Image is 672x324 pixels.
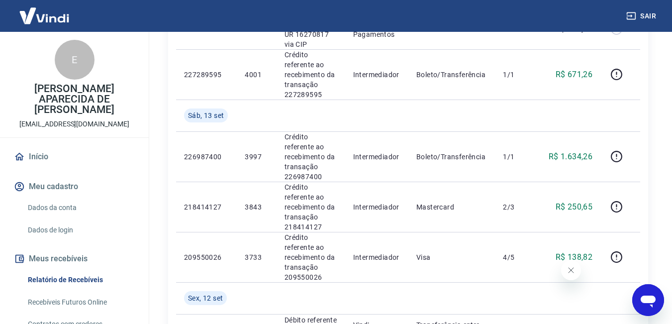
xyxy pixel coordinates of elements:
img: Vindi [12,0,77,31]
p: 218414127 [184,202,229,212]
p: R$ 138,82 [556,251,593,263]
a: Dados de login [24,220,137,240]
p: Crédito referente ao recebimento da transação 218414127 [285,182,337,232]
p: Boleto/Transferência [416,70,487,80]
p: R$ 1.634,26 [549,151,592,163]
p: Intermediador [353,252,400,262]
a: Início [12,146,137,168]
iframe: Botão para abrir a janela de mensagens [632,284,664,316]
div: E [55,40,95,80]
p: 1/1 [503,70,532,80]
span: Sex, 12 set [188,293,223,303]
p: 3997 [245,152,268,162]
p: [PERSON_NAME] APARECIDA DE [PERSON_NAME] [8,84,141,115]
span: Olá! Precisa de ajuda? [6,7,84,15]
p: Visa [416,252,487,262]
button: Sair [624,7,660,25]
p: Intermediador [353,70,400,80]
p: Crédito referente ao recebimento da transação 209550026 [285,232,337,282]
a: Dados da conta [24,198,137,218]
p: 209550026 [184,252,229,262]
p: 2/3 [503,202,532,212]
p: 226987400 [184,152,229,162]
p: 227289595 [184,70,229,80]
p: Crédito referente ao recebimento da transação 227289595 [285,50,337,100]
span: Sáb, 13 set [188,110,224,120]
p: Intermediador [353,152,400,162]
p: [EMAIL_ADDRESS][DOMAIN_NAME] [19,119,129,129]
iframe: Fechar mensagem [561,260,581,280]
p: Boleto/Transferência [416,152,487,162]
p: 4/5 [503,252,532,262]
p: Intermediador [353,202,400,212]
p: 3733 [245,252,268,262]
a: Relatório de Recebíveis [24,270,137,290]
p: R$ 671,26 [556,69,593,81]
p: 3843 [245,202,268,212]
p: 4001 [245,70,268,80]
p: Crédito referente ao recebimento da transação 226987400 [285,132,337,182]
button: Meus recebíveis [12,248,137,270]
p: R$ 250,65 [556,201,593,213]
a: Recebíveis Futuros Online [24,292,137,313]
p: Mastercard [416,202,487,212]
p: 1/1 [503,152,532,162]
button: Meu cadastro [12,176,137,198]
